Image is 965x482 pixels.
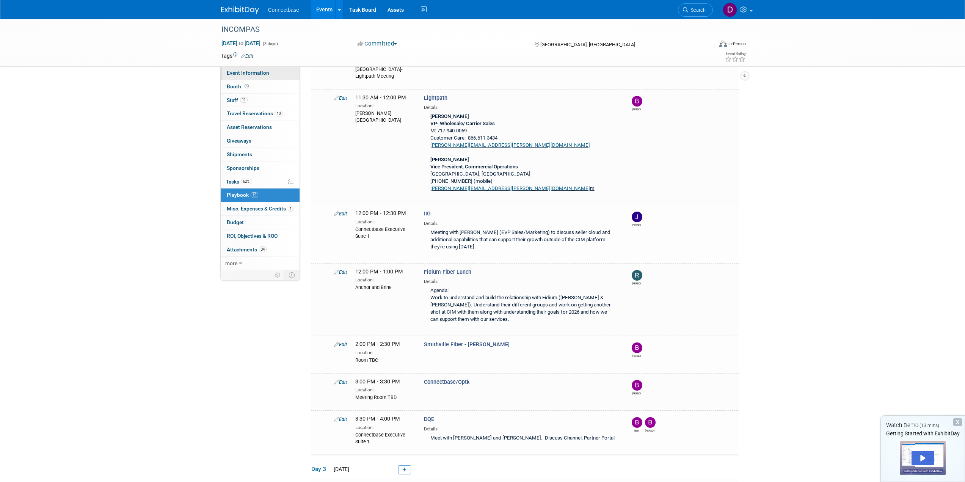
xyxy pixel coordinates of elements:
a: Asset Reservations [221,121,300,134]
span: 12:00 PM - 1:00 PM [355,268,403,275]
a: Shipments [221,148,300,161]
img: Brian Maggiacomo [645,417,656,428]
span: Shipments [227,151,252,157]
div: Brian Maggiacomo [632,353,641,358]
a: Travel Reservations10 [221,107,300,120]
span: Connectbase [268,7,300,13]
span: 34 [259,246,267,252]
span: Budget [227,219,244,225]
span: (3 days) [262,41,278,46]
span: Misc. Expenses & Credits [227,206,293,212]
img: Format-Inperson.png [719,41,727,47]
span: 3:00 PM - 3:30 PM [355,378,400,385]
span: 12:00 PM - 12:30 PM [355,210,406,217]
span: ROI, Objectives & ROO [227,233,278,239]
div: Room TBC [355,356,413,364]
a: Edit [334,211,347,217]
div: Ben Edmond [632,428,641,433]
span: Travel Reservations [227,110,282,116]
b: VP- Wholesale/ Carrier Sales [430,121,495,126]
a: Sponsorships [221,162,300,175]
span: Search [688,7,706,13]
div: Location: [355,102,413,109]
span: 1 [288,206,293,212]
div: Meeting with [PERSON_NAME] (EVP Sales/Marketing) to discuss seller cloud and additional capabilit... [424,227,619,254]
img: ExhibitDay [221,6,259,14]
span: IIG [424,210,431,217]
a: Edit [334,416,347,422]
a: ROI, Objectives & ROO [221,229,300,243]
a: Edit [241,53,253,59]
a: [PERSON_NAME][EMAIL_ADDRESS][PERSON_NAME][DOMAIN_NAME] [430,185,590,191]
td: Tags [221,52,253,60]
div: Details: [424,102,619,111]
div: Location: [355,423,413,431]
img: John Reumann [632,212,642,222]
div: Location: [355,386,413,393]
div: Meet with [PERSON_NAME] and [PERSON_NAME]. Discuss Channel, Partner Portal [424,432,619,445]
span: 11 [240,97,248,103]
a: Booth [221,80,300,93]
span: Playbook [227,192,258,198]
div: Anchor and Brine [355,283,413,291]
img: Danielle Smith [723,3,737,17]
a: Event Information [221,66,300,80]
div: Brian Maggiacomo [645,428,654,433]
a: Giveaways [221,134,300,148]
span: 11:30 AM - 12:00 PM [355,94,406,101]
div: Brian Maggiacomo [632,107,641,111]
span: Asset Reservations [227,124,272,130]
span: 62% [241,179,251,184]
a: Staff11 [221,94,300,107]
b: [PERSON_NAME] [430,157,469,162]
b: [PERSON_NAME] [430,113,469,119]
a: Budget [221,216,300,229]
div: John Reumann [632,222,641,227]
div: Getting Started with ExhibitDay [881,430,965,437]
a: Misc. Expenses & Credits1 [221,202,300,215]
span: Fidium Fiber Lunch [424,269,471,275]
div: Dismiss [953,418,962,426]
img: Brian Maggiacomo [632,380,642,391]
div: Meeting Room TBD [355,393,413,401]
div: In-Person [728,41,746,47]
button: Committed [355,40,400,48]
span: Day 3 [311,465,330,473]
img: Roger Castillo [632,270,642,281]
span: 10 [275,111,282,116]
span: Sponsorships [227,165,259,171]
div: Head to [PERSON_NAME][GEOGRAPHIC_DATA]- Lightpath Meeting [355,58,413,80]
span: [GEOGRAPHIC_DATA], [GEOGRAPHIC_DATA] [540,42,635,47]
span: Giveaways [227,138,251,144]
a: Edit [334,95,347,101]
td: Personalize Event Tab Strip [271,270,284,280]
div: [PERSON_NAME][GEOGRAPHIC_DATA] [355,109,413,124]
a: Tasks62% [221,175,300,188]
span: Tasks [226,179,251,185]
div: Location: [355,276,413,283]
a: Edit [334,379,347,385]
span: 2:00 PM - 2:30 PM [355,341,400,347]
a: Playbook19 [221,188,300,202]
div: M: 717.940.0069 Customer Care: 866.611.3434 [GEOGRAPHIC_DATA], [GEOGRAPHIC_DATA] [PHONE_NUMBER] (... [424,111,619,195]
span: Lightpath [424,95,447,101]
div: Connectbase Executive Suite 1 [355,431,413,445]
span: Booth not reserved yet [243,83,250,89]
img: Ben Edmond [632,417,642,428]
div: Location: [355,349,413,356]
a: more [221,257,300,270]
div: Event Format [668,39,746,51]
a: Edit [334,342,347,347]
div: Details: [424,424,619,432]
a: Attachments34 [221,243,300,256]
span: Staff [227,97,248,103]
span: more [225,260,237,266]
span: [DATE] [DATE] [221,40,261,47]
b: Vice President, Commercial Operations [430,164,518,170]
span: 3:30 PM - 4:00 PM [355,416,400,422]
span: [DATE] [331,466,349,472]
a: Edit [334,269,347,275]
u: m [430,185,595,191]
span: Booth [227,83,250,89]
img: Brian Maggiacomo [632,342,642,353]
